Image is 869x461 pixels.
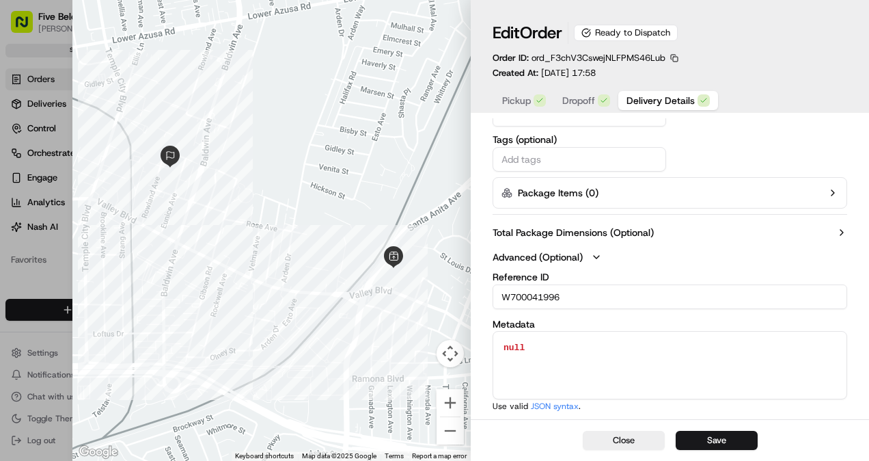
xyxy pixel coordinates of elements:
span: Delivery Details [626,94,695,107]
button: Advanced (Optional) [493,250,847,264]
a: JSON syntax [531,401,579,412]
span: Dropoff [562,94,595,107]
span: Knowledge Base [27,198,105,211]
label: Advanced (Optional) [493,250,583,264]
button: Keyboard shortcuts [235,451,294,461]
label: Tags (optional) [493,135,666,144]
label: Metadata [493,318,535,330]
span: Order [520,22,562,44]
div: We're available if you need us! [46,144,173,155]
button: Map camera controls [437,340,464,367]
div: 📗 [14,199,25,210]
button: Zoom in [437,389,464,417]
span: Map data ©2025 Google [302,452,376,460]
p: Created At: [493,67,596,79]
button: Close [583,431,665,450]
div: Ready to Dispatch [574,25,678,41]
a: Powered byPylon [96,230,165,241]
p: Use valid . [493,401,847,412]
span: ord_F3chV3CswejNLFPMS46Lub [532,52,665,64]
span: API Documentation [129,198,219,211]
button: Save [676,431,758,450]
input: Add tags [499,151,660,168]
label: Total Package Dimensions (Optional) [493,226,654,239]
h1: Edit [493,22,562,44]
div: Start new chat [46,130,224,144]
button: Zoom out [437,417,464,445]
label: Reference ID [493,272,847,282]
button: Package Items (0) [493,177,847,209]
img: Google [76,443,121,461]
p: Welcome 👋 [14,54,249,76]
button: Total Package Dimensions (Optional) [493,226,847,239]
span: Pickup [502,94,531,107]
img: 1736555255976-a54dd68f-1ca7-489b-9aae-adbdc363a1c4 [14,130,38,155]
a: Open this area in Google Maps (opens a new window) [76,443,121,461]
label: Package Items ( 0 ) [518,186,598,200]
img: Nash [14,13,41,40]
button: Start new chat [232,134,249,150]
a: Terms (opens in new tab) [385,452,404,460]
a: 📗Knowledge Base [8,192,110,217]
a: Report a map error [412,452,467,460]
textarea: null [493,332,846,399]
p: Order ID: [493,52,665,64]
a: 💻API Documentation [110,192,225,217]
span: [DATE] 17:58 [541,67,596,79]
div: 💻 [115,199,126,210]
input: Got a question? Start typing here... [36,88,246,102]
span: Pylon [136,231,165,241]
